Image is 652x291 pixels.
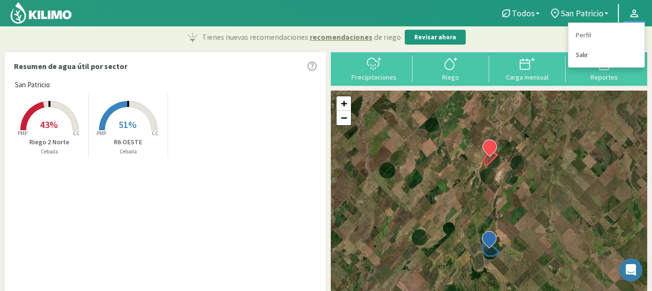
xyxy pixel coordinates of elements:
span: San Patricio [561,8,604,18]
tspan: CC [152,130,158,137]
button: Carga mensual [489,56,566,81]
div: Carga mensual [492,74,563,81]
button: Reportes [566,56,642,81]
div: Precipitaciones [338,74,410,81]
a: Perfil [568,25,644,45]
button: Riego [412,56,489,81]
tspan: PMP [17,130,27,137]
div: Open Intercom Messenger [619,258,642,281]
tspan: CC [73,130,80,137]
p: R6 OESTE [89,137,167,147]
span: 51% [119,118,136,130]
p: Cebada [89,148,167,156]
img: Kilimo [10,1,72,24]
a: Zoom in [337,96,351,111]
span: Todos [512,8,535,18]
div: Reportes [568,74,640,81]
span: San Patricio [15,80,50,91]
button: Revisar ahora [405,30,466,45]
span: 43% [40,118,58,130]
a: Zoom out [337,111,351,125]
span: de riego [374,31,401,43]
p: Resumen de agua útil por sector [14,60,127,72]
p: Riego 2 Norte [10,137,88,147]
tspan: PMP [97,130,106,137]
div: Riego [415,74,486,81]
p: Tienes nuevas recomendaciones [202,31,401,43]
a: Salir [568,45,644,65]
p: Cebada [10,148,88,156]
p: Revisar ahora [414,33,456,42]
span: recomendaciones [310,31,373,43]
button: Precipitaciones [336,56,412,81]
